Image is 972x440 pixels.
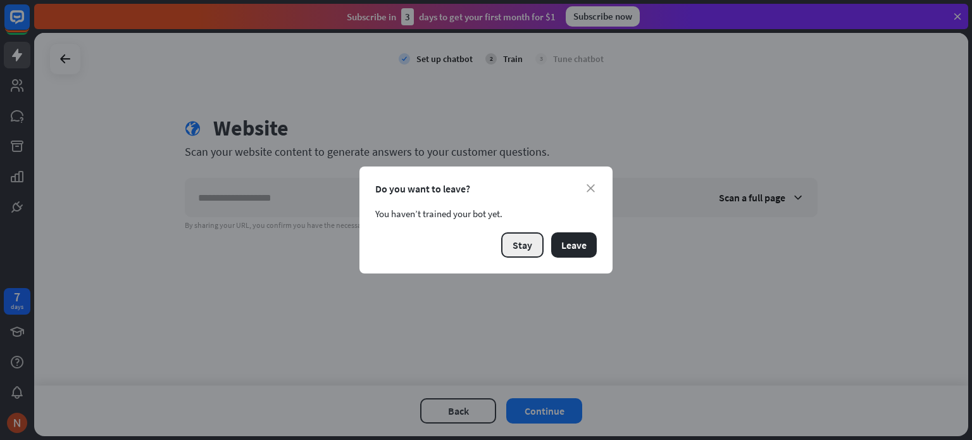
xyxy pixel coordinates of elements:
button: Leave [551,232,597,258]
button: Stay [501,232,544,258]
div: You haven’t trained your bot yet. [375,208,597,220]
button: Open LiveChat chat widget [10,5,48,43]
div: Do you want to leave? [375,182,597,195]
i: close [587,184,595,192]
